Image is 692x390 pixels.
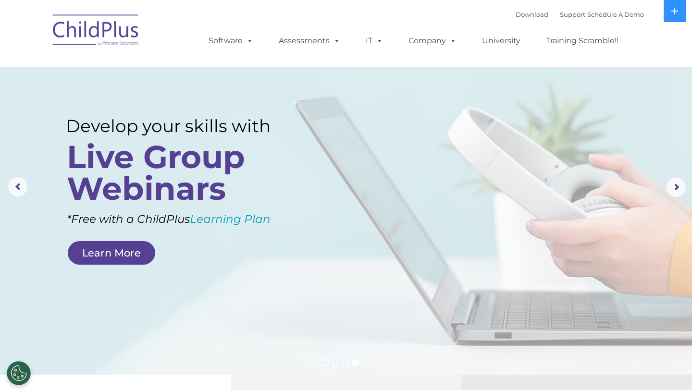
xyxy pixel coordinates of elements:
[190,212,271,226] a: Learning Plan
[199,31,263,50] a: Software
[560,11,585,18] a: Support
[587,11,644,18] a: Schedule A Demo
[399,31,466,50] a: Company
[48,8,144,56] img: ChildPlus by Procare Solutions
[68,241,155,265] a: Learn More
[516,11,548,18] a: Download
[67,209,311,230] rs-layer: *Free with a ChildPlus
[269,31,350,50] a: Assessments
[516,11,644,18] font: |
[7,361,31,385] button: Cookies Settings
[67,141,292,205] rs-layer: Live Group Webinars
[134,63,163,71] span: Last name
[536,31,628,50] a: Training Scramble!!
[472,31,530,50] a: University
[66,116,295,136] rs-layer: Develop your skills with
[134,103,174,110] span: Phone number
[356,31,393,50] a: IT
